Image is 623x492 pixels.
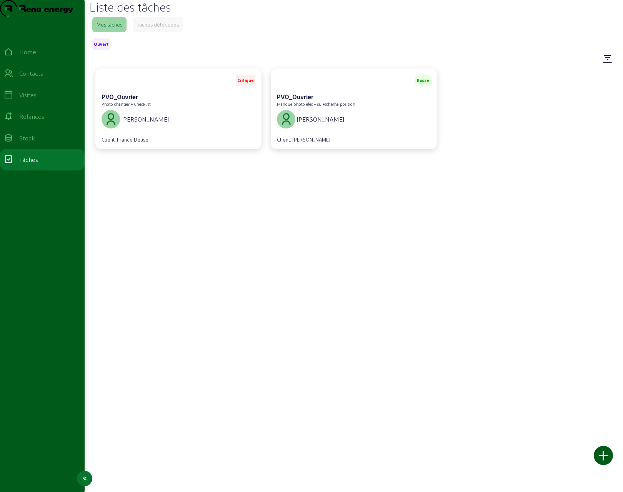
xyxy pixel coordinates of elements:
[19,47,36,57] div: Home
[97,21,122,28] div: Mes tâches
[277,92,431,102] div: PVO_Ouvrier
[137,21,179,28] div: Tâches déléguées
[102,102,151,107] cam-card-subtitle: Photo chantier + Checklist
[417,78,429,83] span: Basse
[94,42,108,47] span: Ouvert
[122,115,169,124] span: [PERSON_NAME]
[19,90,37,100] div: Visites
[19,155,38,164] div: Tâches
[19,133,35,143] div: Stock
[19,69,43,78] div: Contacts
[19,112,44,121] div: Relances
[237,78,254,83] span: Critique
[102,136,148,143] div: Client: France Deuse
[277,136,330,143] div: Client: [PERSON_NAME]
[297,115,344,124] span: [PERSON_NAME]
[277,102,355,107] cam-card-subtitle: Manque photo élec + su +schéma position
[102,92,255,102] div: PVO_Ouvrier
